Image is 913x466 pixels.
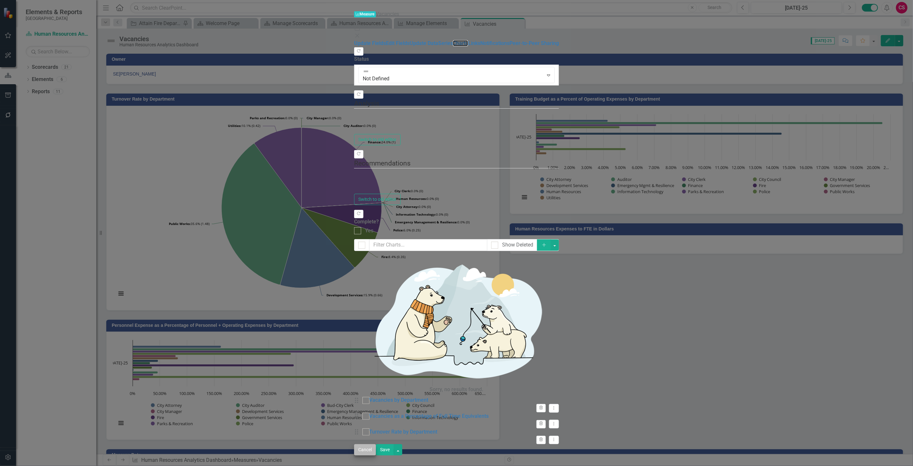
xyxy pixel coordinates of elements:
div: Show Deleted [502,241,533,249]
label: Status [354,56,559,63]
div: Sorry, no results found. [430,386,483,393]
button: Cancel [354,444,376,455]
a: Links [468,40,480,46]
a: Vacancies by Department [370,397,429,404]
legend: Recommendations [354,158,559,168]
button: Switch to old editor [354,194,401,205]
button: Switch to old editor [354,134,401,145]
input: Filter Charts... [369,239,487,251]
a: Series [438,40,453,46]
div: Yes [365,227,373,235]
a: Edit Fields [386,40,410,46]
button: Save [376,444,394,455]
a: Peer-to-Peer Sharing [509,40,559,46]
a: Notifications [480,40,509,46]
a: Update Data [410,40,438,46]
label: Complete? [354,218,559,226]
a: Update Fields [354,40,386,46]
a: Charts [453,40,468,46]
img: Not Defined [363,68,369,75]
a: Turnover Rate by Department [370,428,438,436]
legend: Analysis [354,99,559,109]
a: Vacancies as a Percentage of Full Time Equivalents [370,413,489,420]
span: Measure [354,11,376,17]
img: No results found [360,256,553,384]
span: Vacancies [376,11,399,17]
